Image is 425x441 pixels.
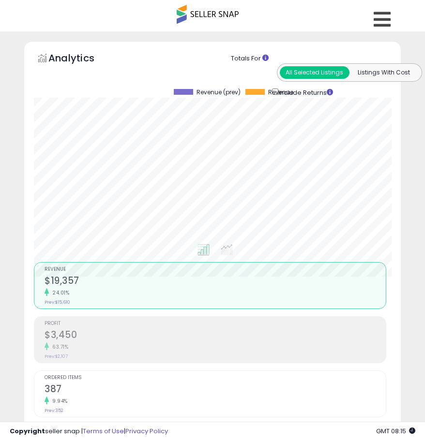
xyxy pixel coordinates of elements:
[45,375,386,381] span: Ordered Items
[45,267,386,272] span: Revenue
[10,426,45,436] strong: Copyright
[45,275,386,288] h2: $19,357
[197,89,241,96] span: Revenue (prev)
[45,353,68,359] small: Prev: $2,107
[376,426,415,436] span: 2025-08-14 08:15 GMT
[48,51,113,67] h5: Analytics
[268,89,293,96] span: Revenue
[45,383,386,397] h2: 387
[45,299,70,305] small: Prev: $15,610
[45,329,386,342] h2: $3,450
[83,426,124,436] a: Terms of Use
[125,426,168,436] a: Privacy Policy
[49,289,69,296] small: 24.01%
[45,321,386,326] span: Profit
[49,343,68,351] small: 63.71%
[10,427,168,436] div: seller snap | |
[49,397,68,405] small: 9.94%
[45,408,63,413] small: Prev: 352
